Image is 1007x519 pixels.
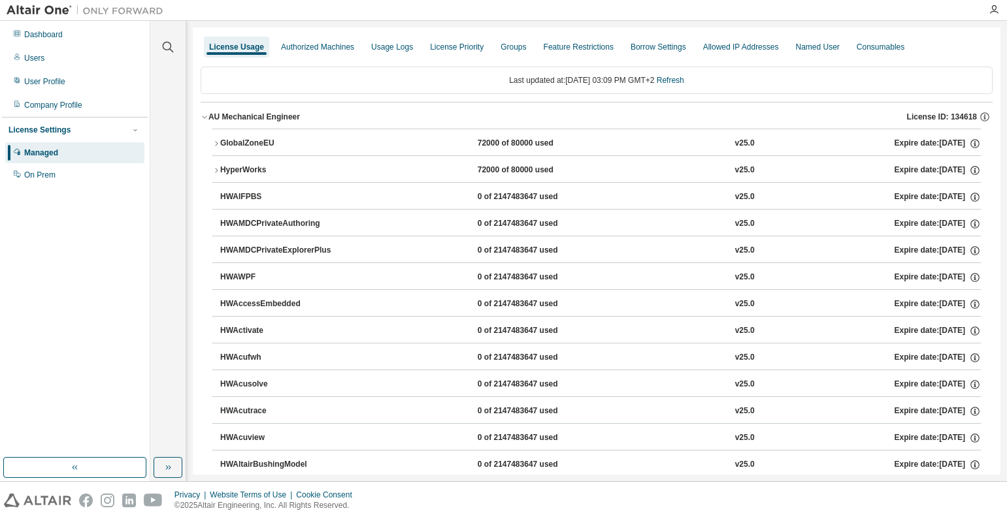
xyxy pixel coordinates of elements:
[174,500,360,511] p: © 2025 Altair Engineering, Inc. All Rights Reserved.
[210,490,296,500] div: Website Terms of Use
[220,236,981,265] button: HWAMDCPrivateExplorerPlus0 of 2147483647 usedv25.0Expire date:[DATE]
[478,165,595,176] div: 72000 of 80000 used
[735,405,755,417] div: v25.0
[220,183,981,212] button: HWAIFPBS0 of 2147483647 usedv25.0Expire date:[DATE]
[281,42,354,52] div: Authorized Machines
[795,42,839,52] div: Named User
[894,138,980,149] div: Expire date: [DATE]
[478,379,595,390] div: 0 of 2147483647 used
[7,4,170,17] img: Altair One
[735,272,755,283] div: v25.0
[220,432,338,444] div: HWAcuview
[24,29,63,40] div: Dashboard
[735,191,755,203] div: v25.0
[907,112,977,122] span: License ID: 134618
[895,352,981,364] div: Expire date: [DATE]
[174,490,210,500] div: Privacy
[220,317,981,345] button: HWActivate0 of 2147483647 usedv25.0Expire date:[DATE]
[631,42,686,52] div: Borrow Settings
[101,494,114,507] img: instagram.svg
[735,432,755,444] div: v25.0
[212,129,981,158] button: GlobalZoneEU72000 of 80000 usedv25.0Expire date:[DATE]
[895,459,981,471] div: Expire date: [DATE]
[220,165,338,176] div: HyperWorks
[220,424,981,452] button: HWAcuview0 of 2147483647 usedv25.0Expire date:[DATE]
[501,42,526,52] div: Groups
[478,191,595,203] div: 0 of 2147483647 used
[220,290,981,319] button: HWAccessEmbedded0 of 2147483647 usedv25.0Expire date:[DATE]
[122,494,136,507] img: linkedin.svg
[371,42,413,52] div: Usage Logs
[478,272,595,283] div: 0 of 2147483647 used
[201,67,993,94] div: Last updated at: [DATE] 03:09 PM GMT+2
[220,343,981,372] button: HWAcufwh0 of 2147483647 usedv25.0Expire date:[DATE]
[220,245,338,257] div: HWAMDCPrivateExplorerPlus
[24,148,58,158] div: Managed
[430,42,484,52] div: License Priority
[220,325,338,337] div: HWActivate
[220,405,338,417] div: HWAcutrace
[478,218,595,230] div: 0 of 2147483647 used
[895,298,981,310] div: Expire date: [DATE]
[220,352,338,364] div: HWAcufwh
[735,218,755,230] div: v25.0
[220,450,981,479] button: HWAltairBushingModel0 of 2147483647 usedv25.0Expire date:[DATE]
[895,379,981,390] div: Expire date: [DATE]
[735,325,755,337] div: v25.0
[208,112,300,122] div: AU Mechanical Engineer
[220,218,338,230] div: HWAMDCPrivateAuthoring
[220,298,338,310] div: HWAccessEmbedded
[24,100,82,110] div: Company Profile
[894,165,980,176] div: Expire date: [DATE]
[478,325,595,337] div: 0 of 2147483647 used
[895,432,981,444] div: Expire date: [DATE]
[220,138,338,149] div: GlobalZoneEU
[703,42,779,52] div: Allowed IP Addresses
[220,210,981,238] button: HWAMDCPrivateAuthoring0 of 2147483647 usedv25.0Expire date:[DATE]
[4,494,71,507] img: altair_logo.svg
[220,379,338,390] div: HWAcusolve
[79,494,93,507] img: facebook.svg
[220,370,981,399] button: HWAcusolve0 of 2147483647 usedv25.0Expire date:[DATE]
[735,165,755,176] div: v25.0
[144,494,163,507] img: youtube.svg
[895,325,981,337] div: Expire date: [DATE]
[209,42,264,52] div: License Usage
[544,42,614,52] div: Feature Restrictions
[735,352,755,364] div: v25.0
[895,191,981,203] div: Expire date: [DATE]
[735,298,755,310] div: v25.0
[24,76,65,87] div: User Profile
[201,102,993,131] button: AU Mechanical EngineerLicense ID: 134618
[220,459,338,471] div: HWAltairBushingModel
[24,170,56,180] div: On Prem
[24,53,44,63] div: Users
[478,405,595,417] div: 0 of 2147483647 used
[212,156,981,185] button: HyperWorks72000 of 80000 usedv25.0Expire date:[DATE]
[895,272,981,283] div: Expire date: [DATE]
[478,432,595,444] div: 0 of 2147483647 used
[735,379,755,390] div: v25.0
[657,76,684,85] a: Refresh
[478,245,595,257] div: 0 of 2147483647 used
[895,245,981,257] div: Expire date: [DATE]
[895,405,981,417] div: Expire date: [DATE]
[220,397,981,426] button: HWAcutrace0 of 2147483647 usedv25.0Expire date:[DATE]
[478,138,595,149] div: 72000 of 80000 used
[8,125,71,135] div: License Settings
[296,490,359,500] div: Cookie Consent
[478,459,595,471] div: 0 of 2147483647 used
[895,218,981,230] div: Expire date: [DATE]
[220,263,981,292] button: HWAWPF0 of 2147483647 usedv25.0Expire date:[DATE]
[220,272,338,283] div: HWAWPF
[220,191,338,203] div: HWAIFPBS
[735,138,755,149] div: v25.0
[735,459,755,471] div: v25.0
[478,352,595,364] div: 0 of 2147483647 used
[735,245,755,257] div: v25.0
[857,42,904,52] div: Consumables
[478,298,595,310] div: 0 of 2147483647 used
